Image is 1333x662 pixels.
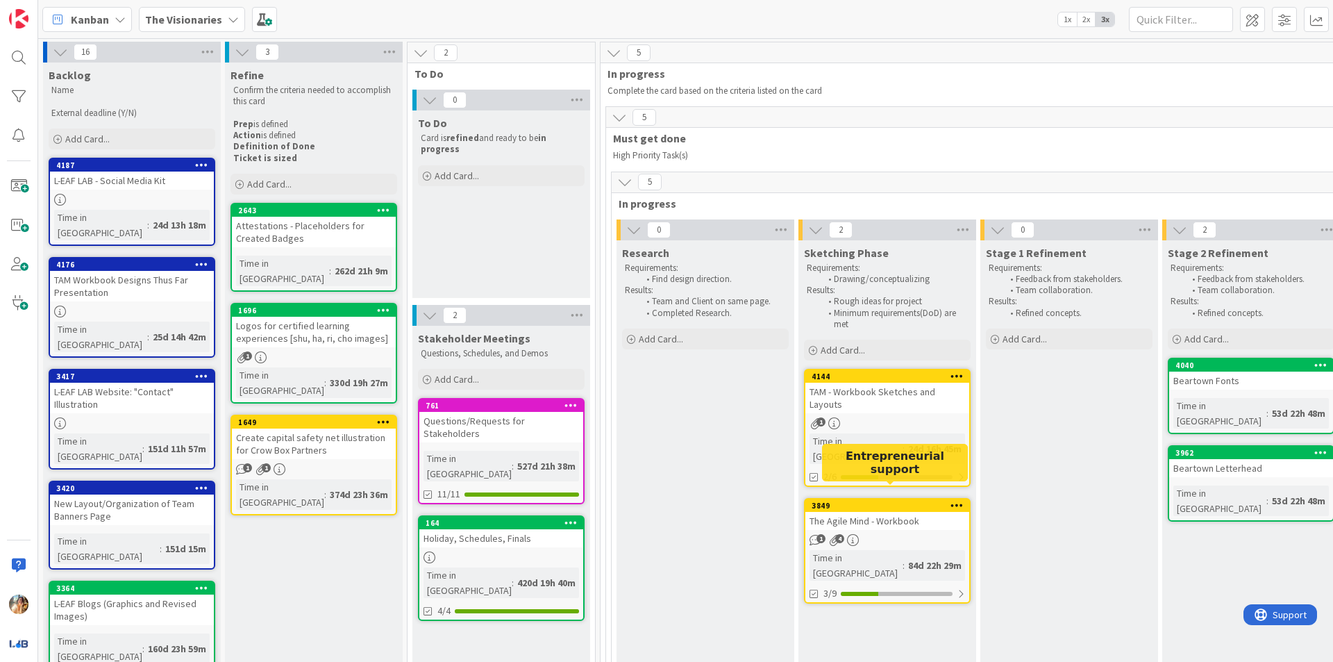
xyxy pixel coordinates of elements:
div: 1696 [238,306,396,315]
p: Results: [807,285,968,296]
a: 4187L-EAF LAB - Social Media KitTime in [GEOGRAPHIC_DATA]:24d 13h 18m [49,158,215,246]
div: 1649 [238,417,396,427]
span: Backlog [49,68,91,82]
div: 4144 [805,370,969,383]
span: Add Card... [435,373,479,386]
div: New Layout/Organization of Team Banners Page [50,495,214,525]
div: Questions/Requests for Stakeholders [419,412,583,442]
div: 151d 15m [162,541,210,556]
strong: Definition of Done [233,140,315,152]
div: 4187 [56,160,214,170]
div: Time in [GEOGRAPHIC_DATA] [236,367,324,398]
a: 3417L-EAF LAB Website: "Contact" IllustrationTime in [GEOGRAPHIC_DATA]:151d 11h 57m [49,369,215,470]
span: Add Card... [639,333,683,345]
div: Create capital safety net illustration for Crow Box Partners [232,429,396,459]
p: Name [51,85,212,96]
div: 3420New Layout/Organization of Team Banners Page [50,482,214,525]
div: 4040 [1169,359,1333,372]
span: Stage 1 Refinement [986,246,1087,260]
span: 0 [647,222,671,238]
span: 1 [243,463,252,472]
div: 3420 [56,483,214,493]
div: 3849 [805,499,969,512]
div: 3849The Agile Mind - Workbook [805,499,969,530]
span: 11/11 [437,487,460,502]
span: 2 [1193,222,1216,238]
div: Time in [GEOGRAPHIC_DATA] [236,479,324,510]
div: 25d 14h 42m [149,329,210,345]
span: : [512,458,514,474]
span: 0 [1011,222,1034,238]
span: : [329,263,331,279]
div: 761 [419,399,583,412]
span: : [142,641,144,656]
div: 4040Beartown Fonts [1169,359,1333,390]
span: Research [622,246,669,260]
div: 24d 16h 45m [905,441,965,456]
span: 16 [74,44,97,60]
div: Logos for certified learning experiences [shu, ha, ri, cho images] [232,317,396,347]
p: Results: [989,296,1150,307]
span: : [512,575,514,590]
p: Results: [625,285,786,296]
div: 3962 [1175,448,1333,458]
li: Refined concepts. [1184,308,1332,319]
div: TAM - Workbook Sketches and Layouts [805,383,969,413]
div: Time in [GEOGRAPHIC_DATA] [54,433,142,464]
div: 527d 21h 38m [514,458,579,474]
span: 5 [632,109,656,126]
img: Visit kanbanzone.com [9,9,28,28]
div: 4144 [812,372,969,381]
div: TAM Workbook Designs Thus Far Presentation [50,271,214,301]
span: : [142,441,144,456]
li: Feedback from stakeholders. [1184,274,1332,285]
input: Quick Filter... [1129,7,1233,32]
p: Results: [1171,296,1332,307]
span: 5 [638,174,662,190]
span: 5 [627,44,651,61]
span: : [1266,493,1268,508]
span: 4 [835,534,844,543]
div: Time in [GEOGRAPHIC_DATA] [1173,398,1266,429]
li: Rough ideas for project [821,296,969,307]
div: Time in [GEOGRAPHIC_DATA] [424,568,512,598]
strong: Prep [233,118,253,130]
p: is defined [233,119,394,130]
div: L-EAF LAB Website: "Contact" Illustration [50,383,214,413]
div: 761 [426,401,583,411]
p: Requirements: [807,263,968,274]
span: 3/9 [823,586,837,601]
span: : [903,558,905,573]
span: : [160,541,162,556]
span: Complete the card based on the criteria listed on the card [607,85,822,97]
div: L-EAF LAB - Social Media Kit [50,172,214,190]
li: Minimum requirements(DoD) are met [821,308,969,331]
span: 1x [1058,13,1077,26]
a: 1649Create capital safety net illustration for Crow Box PartnersTime in [GEOGRAPHIC_DATA]:374d 23... [230,415,397,515]
div: 3962Beartown Letterhead [1169,447,1333,477]
span: : [1266,406,1268,421]
p: Requirements: [1171,263,1332,274]
span: : [147,217,149,233]
div: 4176 [56,260,214,270]
div: 3417 [56,372,214,381]
strong: Ticket is sized [233,152,297,164]
a: 2643Attestations - Placeholders for Created BadgesTime in [GEOGRAPHIC_DATA]:262d 21h 9m [230,203,397,292]
p: Requirements: [989,263,1150,274]
div: 3364 [50,582,214,595]
p: Card is and ready to be [421,133,582,156]
li: Feedback from stakeholders. [1003,274,1150,285]
span: 1 [816,417,825,427]
div: 2643 [232,204,396,217]
span: Add Card... [435,169,479,182]
div: 3962 [1169,447,1333,459]
a: 4176TAM Workbook Designs Thus Far PresentationTime in [GEOGRAPHIC_DATA]:25d 14h 42m [49,257,215,358]
span: Add Card... [1184,333,1229,345]
div: 4144TAM - Workbook Sketches and Layouts [805,370,969,413]
div: 374d 23h 36m [326,487,392,502]
strong: in progress [421,132,548,155]
div: Time in [GEOGRAPHIC_DATA] [236,256,329,286]
div: 3364 [56,584,214,593]
div: Time in [GEOGRAPHIC_DATA] [1173,486,1266,516]
span: 2x [1077,13,1096,26]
